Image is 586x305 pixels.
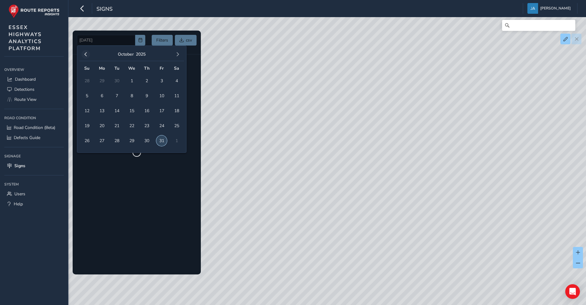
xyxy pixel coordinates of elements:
[4,133,64,143] a: Defects Guide
[111,90,122,101] span: 7
[171,75,182,86] span: 4
[81,90,92,101] span: 5
[156,90,167,101] span: 10
[4,94,64,105] a: Route View
[141,120,152,131] span: 23
[96,5,113,14] span: Signs
[126,120,137,131] span: 22
[81,135,92,146] span: 26
[156,105,167,116] span: 17
[527,3,573,14] button: [PERSON_NAME]
[4,123,64,133] a: Road Condition (Beta)
[171,105,182,116] span: 18
[128,65,135,71] span: We
[156,75,167,86] span: 3
[126,90,137,101] span: 8
[126,105,137,116] span: 15
[4,180,64,189] div: System
[81,120,92,131] span: 19
[84,65,89,71] span: Su
[114,65,119,71] span: Tu
[14,163,25,169] span: Signs
[4,84,64,94] a: Detections
[111,105,122,116] span: 14
[14,86,34,92] span: Detections
[14,191,25,197] span: Users
[96,105,107,116] span: 13
[4,199,64,209] a: Help
[9,4,60,18] img: rr logo
[81,105,92,116] span: 12
[99,65,105,71] span: Mo
[14,135,40,141] span: Defects Guide
[4,113,64,123] div: Road Condition
[565,284,580,299] div: Open Intercom Messenger
[96,120,107,131] span: 20
[141,135,152,146] span: 30
[4,65,64,74] div: Overview
[118,51,134,57] button: October
[126,75,137,86] span: 1
[171,120,182,131] span: 25
[4,161,64,171] a: Signs
[111,120,122,131] span: 21
[136,51,146,57] button: 2025
[156,135,167,146] span: 31
[540,3,571,14] span: [PERSON_NAME]
[14,97,37,102] span: Route View
[502,20,575,31] input: Search
[4,189,64,199] a: Users
[4,74,64,84] a: Dashboard
[126,135,137,146] span: 29
[141,75,152,86] span: 2
[171,90,182,101] span: 11
[156,120,167,131] span: 24
[527,3,538,14] img: diamond-layout
[4,152,64,161] div: Signage
[111,135,122,146] span: 28
[141,90,152,101] span: 9
[96,135,107,146] span: 27
[9,24,42,52] span: ESSEX HIGHWAYS ANALYTICS PLATFORM
[14,125,55,130] span: Road Condition (Beta)
[174,65,179,71] span: Sa
[96,90,107,101] span: 6
[141,105,152,116] span: 16
[160,65,164,71] span: Fr
[14,201,23,207] span: Help
[144,65,150,71] span: Th
[15,76,36,82] span: Dashboard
